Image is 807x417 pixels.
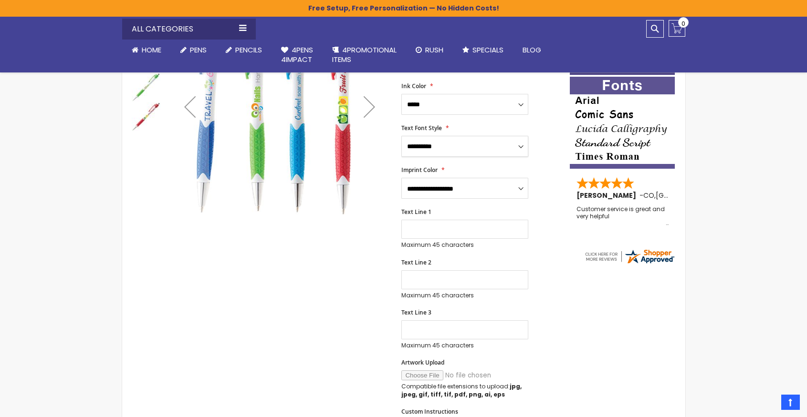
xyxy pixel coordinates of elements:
[728,391,807,417] iframe: Google Customer Reviews
[669,20,685,37] a: 0
[639,191,726,200] span: - ,
[401,358,444,366] span: Artwork Upload
[142,45,161,55] span: Home
[323,40,406,71] a: 4PROMOTIONALITEMS
[656,191,726,200] span: [GEOGRAPHIC_DATA]
[171,40,216,61] a: Pens
[190,45,207,55] span: Pens
[425,45,443,55] span: Rush
[401,383,528,398] p: Compatible file extensions to upload:
[401,124,442,132] span: Text Font Style
[272,40,323,71] a: 4Pens4impact
[453,40,513,61] a: Specials
[513,40,551,61] a: Blog
[584,248,675,265] img: 4pens.com widget logo
[281,45,313,64] span: 4Pens 4impact
[132,102,160,131] img: Island II Pen - Full Color Imprint
[406,40,453,61] a: Rush
[643,191,654,200] span: CO
[576,191,639,200] span: [PERSON_NAME]
[216,40,272,61] a: Pencils
[401,342,528,349] p: Maximum 45 characters
[132,102,160,131] div: Island II Pen - Full Color Imprint
[401,292,528,299] p: Maximum 45 characters
[401,308,431,316] span: Text Line 3
[132,72,161,102] div: Island II Pen - Full Color Imprint
[132,73,160,102] img: Island II Pen - Full Color Imprint
[401,166,438,174] span: Imprint Color
[401,241,528,249] p: Maximum 45 characters
[401,382,522,398] strong: jpg, jpeg, gif, tiff, tif, pdf, png, ai, eps
[235,45,262,55] span: Pencils
[570,77,675,169] img: font-personalization-examples
[576,206,669,226] div: Customer service is great and very helpful
[584,259,675,267] a: 4pens.com certificate URL
[472,45,503,55] span: Specials
[332,45,397,64] span: 4PROMOTIONAL ITEMS
[122,40,171,61] a: Home
[401,407,458,416] span: Custom Instructions
[401,82,426,90] span: Ink Color
[401,208,431,216] span: Text Line 1
[523,45,541,55] span: Blog
[681,19,685,28] span: 0
[122,19,256,40] div: All Categories
[401,258,431,266] span: Text Line 2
